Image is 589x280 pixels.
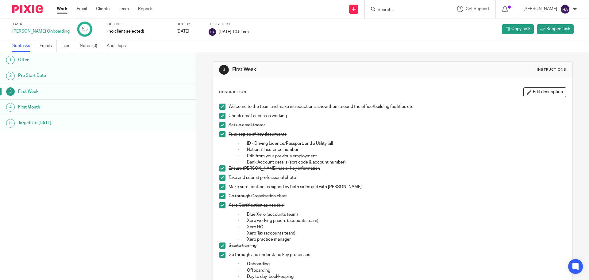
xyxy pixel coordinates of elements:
[229,131,566,137] p: Take copies of key documents
[119,6,129,12] a: Team
[18,87,133,96] h1: First Week
[18,55,133,65] h1: Offer
[238,236,566,243] p: · Xero practice manager
[18,71,133,80] h1: Pre Start Date
[6,56,15,64] div: 1
[6,103,15,112] div: 4
[229,202,566,208] p: Xero Certification as needed:
[229,252,566,258] p: Go through and understand key processes
[219,90,246,95] p: Description
[219,65,229,75] div: 3
[238,153,566,159] p: · P45 from your previous employment
[546,26,570,32] span: Reopen task
[238,140,566,147] p: · ID - Driving Licence/Passport, and a Utility bill
[377,7,432,13] input: Search
[466,7,489,11] span: Get Support
[229,184,566,190] p: Make sure contract is signed by both sides and with [PERSON_NAME]
[537,24,574,34] a: Reopen task
[57,6,67,12] a: Work
[238,267,566,274] p: · Offboarding
[176,22,201,27] label: Due by
[40,40,57,52] a: Emails
[6,119,15,128] div: 5
[107,40,130,52] a: Audit logs
[176,28,201,34] div: [DATE]
[232,66,406,73] h1: First Week
[229,243,566,249] p: Gsuite training
[12,22,70,27] label: Task
[229,104,566,110] p: Welcome to the team and make introductions, show them around the office/building facilities etc
[12,5,43,13] img: Pixie
[61,40,75,52] a: Files
[238,218,566,224] p: · Xero working papers (accounts team)
[523,6,557,12] p: [PERSON_NAME]
[229,193,566,199] p: Go through Organisation chart
[96,6,110,12] a: Clients
[238,261,566,267] p: · Onboarding
[84,28,88,31] small: /5
[107,22,169,27] label: Client
[77,6,87,12] a: Email
[238,147,566,153] p: · National Insurance number
[18,118,133,128] h1: Targets to [DATE]
[229,113,566,119] p: Check email access is working
[229,175,566,181] p: Take and submit professional photo
[238,230,566,236] p: · Xero Tax (accounts team)
[218,30,249,34] span: [DATE] 10:51am
[12,28,70,34] div: [PERSON_NAME] Onboarding
[209,22,249,27] label: Closed by
[523,87,566,97] button: Edit description
[511,26,530,32] span: Copy task
[537,67,566,72] div: Instructions
[107,28,144,34] span: (no client selected)
[18,103,133,112] h1: First Month
[229,165,566,172] p: Ensure [PERSON_NAME] has all key information
[238,274,566,280] p: · Day to day bookkeeping
[238,159,566,165] p: · Bank Account details (sort code & account number)
[229,122,566,128] p: Set up email footer
[238,211,566,218] p: · Blue Xero (accounts team)
[6,87,15,96] div: 3
[502,24,534,34] a: Copy task
[80,40,102,52] a: Notes (0)
[138,6,153,12] a: Reports
[209,28,216,36] img: svg%3E
[560,4,570,14] img: svg%3E
[6,72,15,80] div: 2
[82,26,88,33] div: 5
[12,40,35,52] a: Subtasks
[238,224,566,230] p: · Xero HQ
